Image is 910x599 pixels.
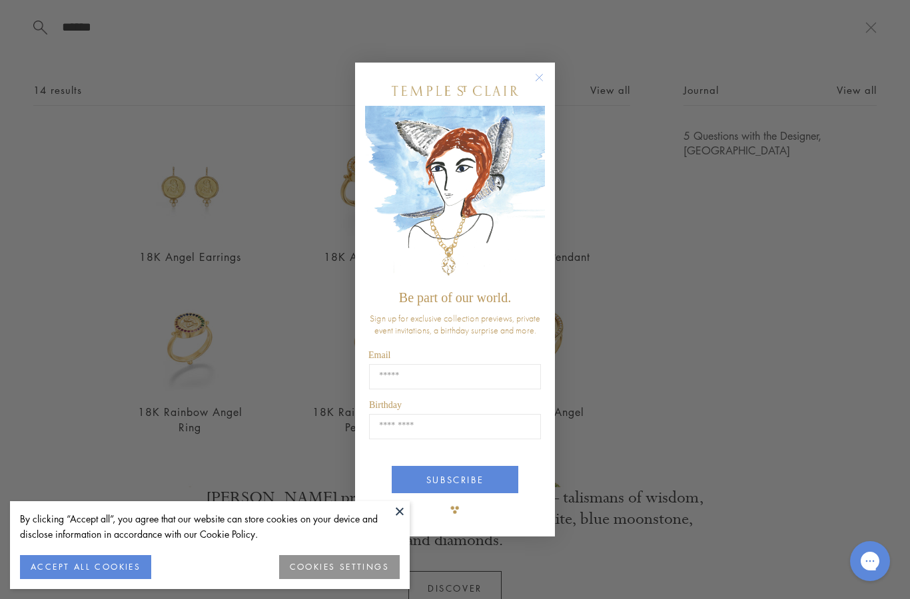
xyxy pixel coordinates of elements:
img: Temple St. Clair [392,86,518,96]
img: TSC [442,497,468,523]
input: Email [369,364,541,389]
span: Sign up for exclusive collection previews, private event invitations, a birthday surprise and more. [370,312,540,336]
button: Close dialog [538,76,554,93]
span: Be part of our world. [399,290,511,305]
span: Email [368,350,390,360]
img: c4a9eb12-d91a-4d4a-8ee0-386386f4f338.jpeg [365,106,545,284]
button: COOKIES SETTINGS [279,555,400,579]
iframe: Gorgias live chat messenger [843,536,897,586]
div: By clicking “Accept all”, you agree that our website can store cookies on your device and disclos... [20,511,400,542]
button: ACCEPT ALL COOKIES [20,555,151,579]
span: Birthday [369,400,402,410]
button: SUBSCRIBE [392,466,518,493]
